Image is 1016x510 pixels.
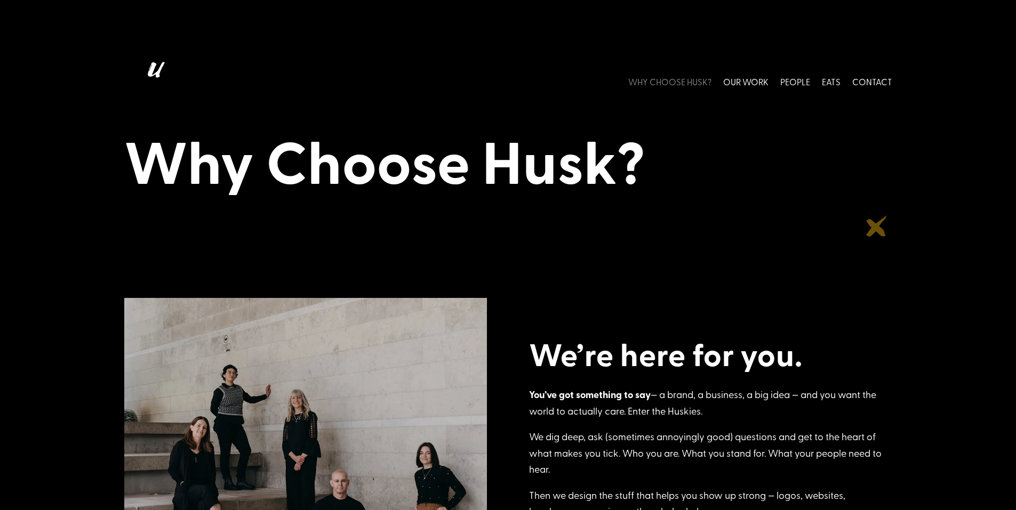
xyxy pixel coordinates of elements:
h2: We’re here for you. [529,336,892,378]
a: WHY CHOOSE HUSK? [628,58,711,105]
strong: You’ve got something to say [529,387,651,401]
a: CONTACT [852,58,892,105]
a: OUR WORK [723,58,769,105]
h1: Why Choose Husk? [124,126,892,201]
a: PEOPLE [780,58,810,105]
img: Husk logo [124,58,183,105]
p: — a brand, a business, a big idea — and you want the world to actually care. Enter the Huskies. [529,386,892,428]
a: EATS [822,58,841,105]
p: We dig deep, ask (sometimes annoyingly good) questions and get to the heart of what makes you tic... [529,428,892,487]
